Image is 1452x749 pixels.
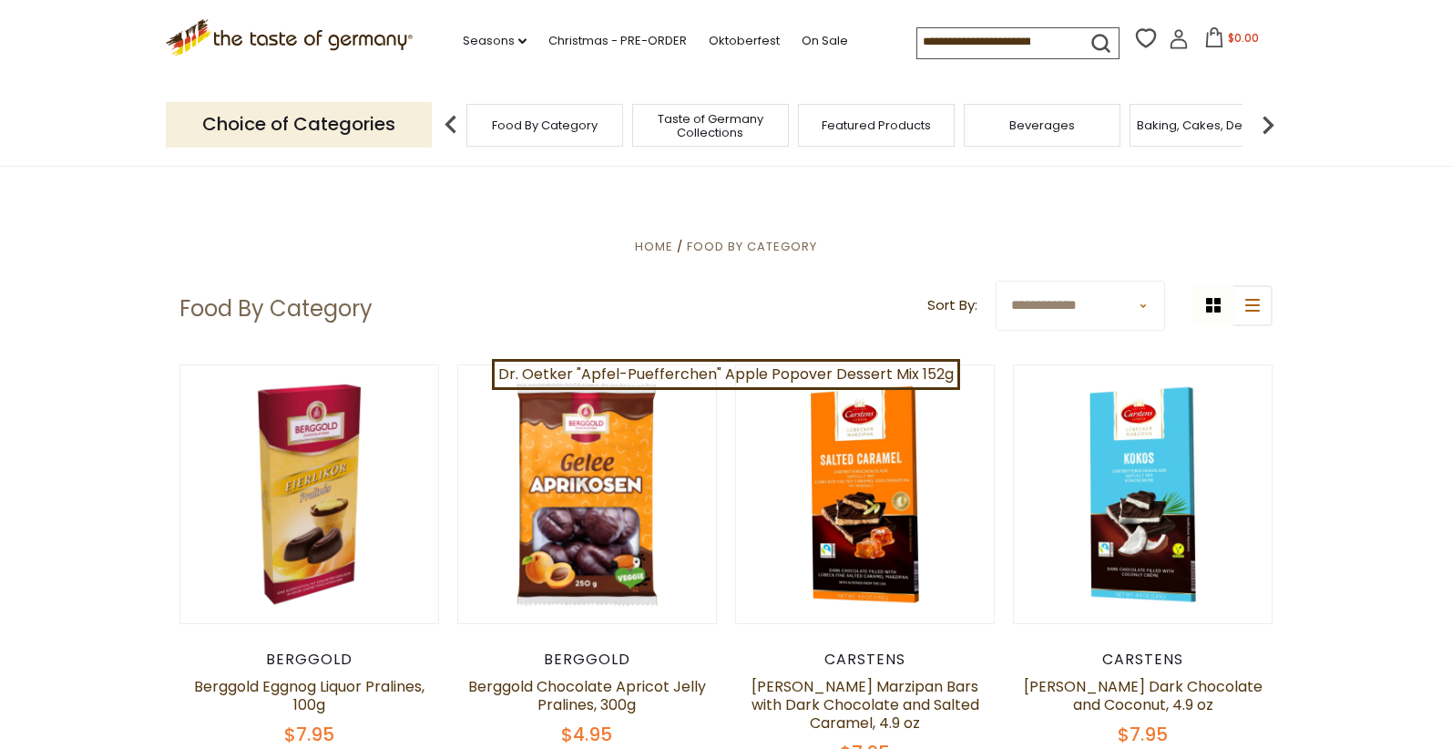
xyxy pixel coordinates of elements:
[180,365,438,623] img: Berggold Eggnog Liquor Pralines, 100g
[1250,107,1286,143] img: next arrow
[736,365,994,623] img: Carstens Luebecker Marzipan Bars with Dark Chocolate and Salted Caramel, 4.9 oz
[179,651,439,669] div: Berggold
[284,722,334,747] span: $7.95
[1014,365,1272,623] img: Carstens Luebecker Dark Chocolate and Coconut, 4.9 oz
[166,102,432,147] p: Choice of Categories
[1118,722,1168,747] span: $7.95
[638,112,783,139] a: Taste of Germany Collections
[1013,651,1273,669] div: Carstens
[433,107,469,143] img: previous arrow
[735,651,995,669] div: Carstens
[457,651,717,669] div: Berggold
[194,676,424,715] a: Berggold Eggnog Liquor Pralines, 100g
[709,31,780,51] a: Oktoberfest
[548,31,687,51] a: Christmas - PRE-ORDER
[561,722,612,747] span: $4.95
[687,238,817,255] a: Food By Category
[752,676,979,734] a: [PERSON_NAME] Marzipan Bars with Dark Chocolate and Salted Caramel, 4.9 oz
[492,359,960,390] a: Dr. Oetker "Apfel-Puefferchen" Apple Popover Dessert Mix 152g
[1009,118,1075,132] a: Beverages
[802,31,848,51] a: On Sale
[492,118,598,132] a: Food By Category
[1192,27,1270,55] button: $0.00
[635,238,673,255] a: Home
[1024,676,1263,715] a: [PERSON_NAME] Dark Chocolate and Coconut, 4.9 oz
[1228,30,1259,46] span: $0.00
[179,295,373,323] h1: Food By Category
[463,31,527,51] a: Seasons
[458,365,716,623] img: Berggold Chocolate Apricot Jelly Pralines, 300g
[1137,118,1278,132] a: Baking, Cakes, Desserts
[468,676,706,715] a: Berggold Chocolate Apricot Jelly Pralines, 300g
[822,118,931,132] a: Featured Products
[927,294,977,317] label: Sort By:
